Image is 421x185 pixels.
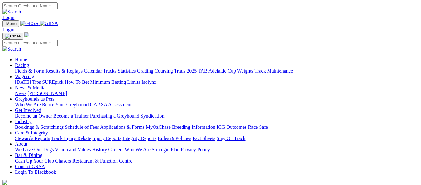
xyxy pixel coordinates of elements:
[248,124,268,130] a: Race Safe
[15,113,52,118] a: Become an Owner
[172,124,215,130] a: Breeding Information
[24,32,29,37] img: logo-grsa-white.png
[15,91,419,96] div: News & Media
[15,113,419,119] div: Get Involved
[15,147,54,152] a: We Love Our Dogs
[51,136,91,141] a: Track Injury Rebate
[2,27,14,32] a: Login
[15,136,50,141] a: Stewards Reports
[108,147,123,152] a: Careers
[2,15,14,20] a: Login
[55,147,91,152] a: Vision and Values
[2,9,21,15] img: Search
[2,2,58,9] input: Search
[90,113,139,118] a: Purchasing a Greyhound
[15,107,41,113] a: Get Involved
[15,79,41,85] a: [DATE] Tips
[141,113,164,118] a: Syndication
[15,62,29,68] a: Racing
[27,91,67,96] a: [PERSON_NAME]
[5,34,21,39] img: Close
[15,124,64,130] a: Bookings & Scratchings
[152,147,179,152] a: Strategic Plan
[217,136,245,141] a: Stay On Track
[45,68,83,73] a: Results & Replays
[15,74,34,79] a: Wagering
[237,68,253,73] a: Weights
[65,79,89,85] a: How To Bet
[255,68,293,73] a: Track Maintenance
[40,21,58,26] img: GRSA
[100,124,145,130] a: Applications & Forms
[155,68,173,73] a: Coursing
[53,113,89,118] a: Become a Trainer
[15,152,42,158] a: Bar & Dining
[15,102,41,107] a: Who We Are
[15,164,45,169] a: Contact GRSA
[122,136,156,141] a: Integrity Reports
[15,169,56,175] a: Login To Blackbook
[84,68,102,73] a: Calendar
[15,79,419,85] div: Wagering
[92,136,121,141] a: Injury Reports
[20,21,39,26] img: GRSA
[6,21,17,26] span: Menu
[92,147,107,152] a: History
[2,40,58,46] input: Search
[103,68,117,73] a: Tracks
[217,124,246,130] a: ICG Outcomes
[15,147,419,152] div: About
[15,57,27,62] a: Home
[181,147,210,152] a: Privacy Policy
[15,85,45,90] a: News & Media
[65,124,99,130] a: Schedule of Fees
[15,158,54,163] a: Cash Up Your Club
[55,158,132,163] a: Chasers Restaurant & Function Centre
[15,102,419,107] div: Greyhounds as Pets
[174,68,185,73] a: Trials
[2,20,19,27] button: Toggle navigation
[15,141,27,147] a: About
[118,68,136,73] a: Statistics
[15,91,26,96] a: News
[146,124,171,130] a: MyOzChase
[42,102,89,107] a: Retire Your Greyhound
[15,68,44,73] a: Fields & Form
[187,68,236,73] a: 2025 TAB Adelaide Cup
[15,136,419,141] div: Care & Integrity
[158,136,191,141] a: Rules & Policies
[15,68,419,74] div: Racing
[15,119,31,124] a: Industry
[2,46,21,52] img: Search
[15,124,419,130] div: Industry
[15,130,48,135] a: Care & Integrity
[15,158,419,164] div: Bar & Dining
[90,79,140,85] a: Minimum Betting Limits
[15,96,54,102] a: Greyhounds as Pets
[90,102,134,107] a: GAP SA Assessments
[2,180,7,185] img: logo-grsa-white.png
[2,33,23,40] button: Toggle navigation
[193,136,215,141] a: Fact Sheets
[141,79,156,85] a: Isolynx
[42,79,63,85] a: SUREpick
[125,147,151,152] a: Who We Are
[137,68,153,73] a: Grading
